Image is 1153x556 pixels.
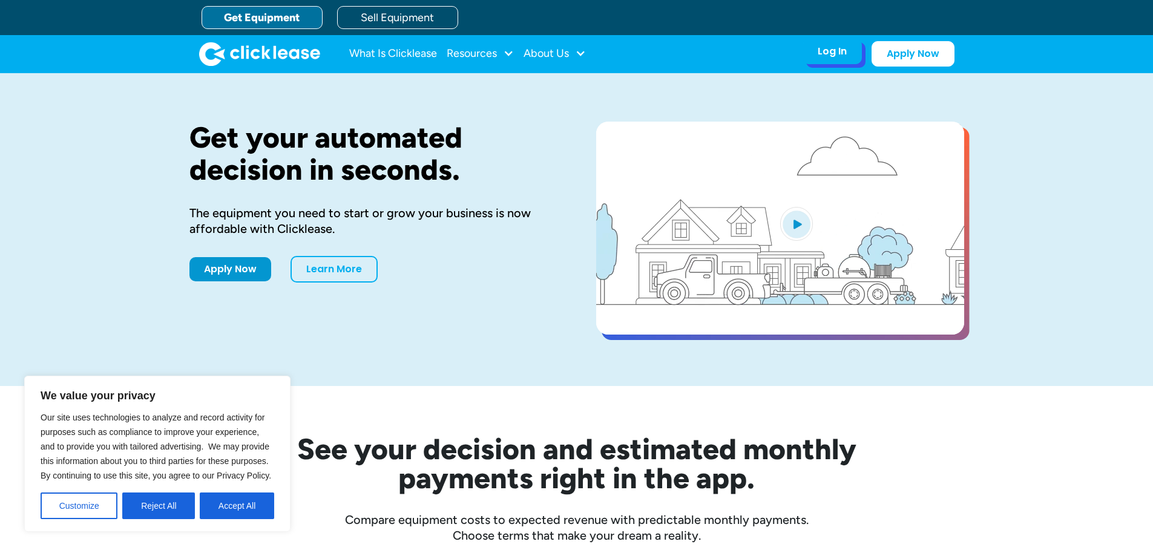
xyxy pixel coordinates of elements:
a: What Is Clicklease [349,42,437,66]
img: Clicklease logo [199,42,320,66]
button: Reject All [122,492,195,519]
a: Sell Equipment [337,6,458,29]
a: Get Equipment [202,6,323,29]
div: We value your privacy [24,376,291,532]
a: open lightbox [596,122,964,335]
div: Compare equipment costs to expected revenue with predictable monthly payments. Choose terms that ... [189,512,964,543]
div: Log In [818,45,847,57]
div: The equipment you need to start or grow your business is now affordable with Clicklease. [189,205,557,237]
a: home [199,42,320,66]
h2: See your decision and estimated monthly payments right in the app. [238,434,916,492]
img: Blue play button logo on a light blue circular background [780,207,813,241]
a: Apply Now [189,257,271,281]
p: We value your privacy [41,388,274,403]
button: Customize [41,492,117,519]
div: Resources [447,42,514,66]
a: Apply Now [872,41,954,67]
span: Our site uses technologies to analyze and record activity for purposes such as compliance to impr... [41,413,271,480]
div: About Us [524,42,586,66]
a: Learn More [291,256,378,283]
h1: Get your automated decision in seconds. [189,122,557,186]
button: Accept All [200,492,274,519]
